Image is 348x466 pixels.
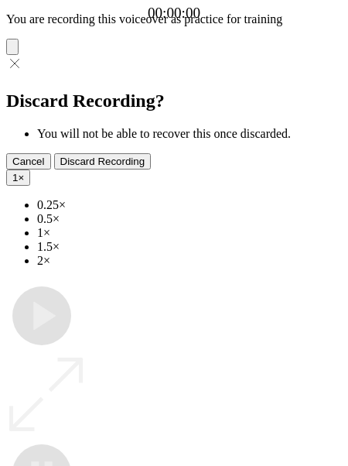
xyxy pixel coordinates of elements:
li: 2× [37,254,342,268]
h2: Discard Recording? [6,91,342,111]
button: Discard Recording [54,153,152,170]
li: You will not be able to recover this once discarded. [37,127,342,141]
li: 0.25× [37,198,342,212]
li: 1.5× [37,240,342,254]
span: 1 [12,172,18,183]
button: Cancel [6,153,51,170]
button: 1× [6,170,30,186]
p: You are recording this voiceover as practice for training [6,12,342,26]
a: 00:00:00 [148,5,200,22]
li: 0.5× [37,212,342,226]
li: 1× [37,226,342,240]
